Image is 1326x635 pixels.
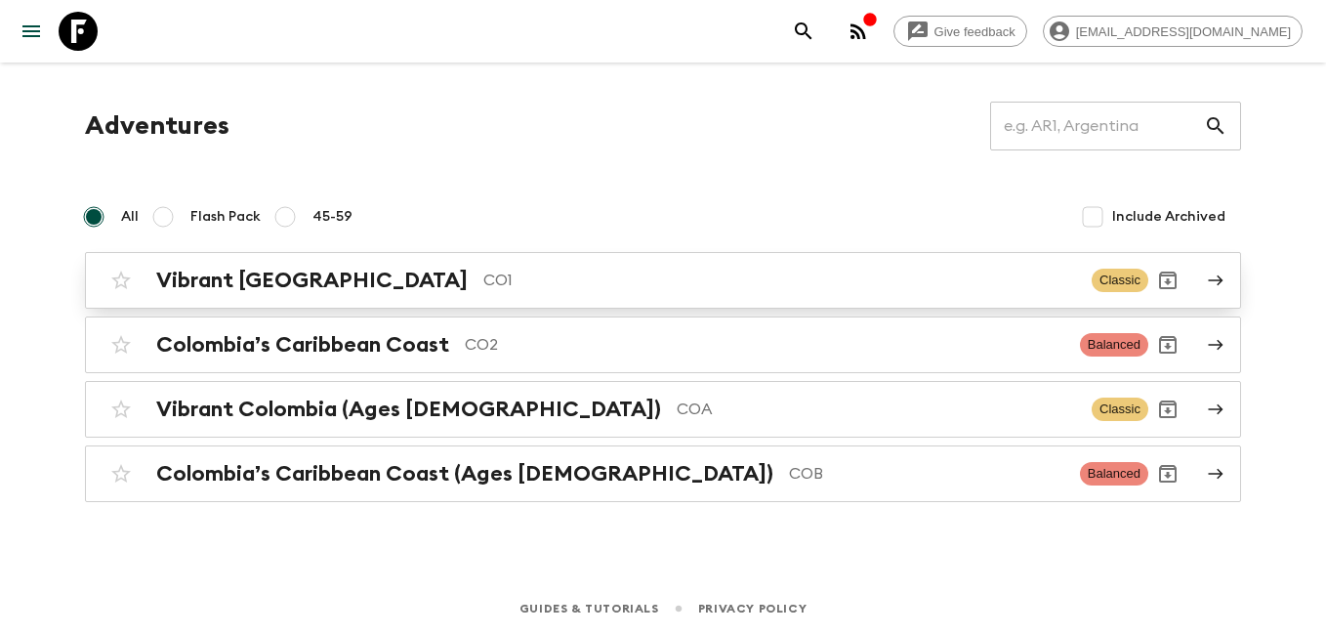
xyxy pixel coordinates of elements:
[1148,390,1187,429] button: Archive
[1148,261,1187,300] button: Archive
[990,99,1204,153] input: e.g. AR1, Argentina
[156,268,468,293] h2: Vibrant [GEOGRAPHIC_DATA]
[677,398,1076,421] p: COA
[1080,333,1148,357] span: Balanced
[789,462,1064,486] p: COB
[1092,269,1148,292] span: Classic
[1148,325,1187,364] button: Archive
[784,12,823,51] button: search adventures
[483,269,1076,292] p: CO1
[1112,207,1225,227] span: Include Archived
[156,461,773,487] h2: Colombia’s Caribbean Coast (Ages [DEMOGRAPHIC_DATA])
[1092,398,1148,421] span: Classic
[1148,454,1187,493] button: Archive
[1043,16,1303,47] div: [EMAIL_ADDRESS][DOMAIN_NAME]
[893,16,1027,47] a: Give feedback
[85,381,1241,438] a: Vibrant Colombia (Ages [DEMOGRAPHIC_DATA])COAClassicArchive
[465,333,1064,357] p: CO2
[1080,462,1148,486] span: Balanced
[519,598,659,619] a: Guides & Tutorials
[190,207,261,227] span: Flash Pack
[1065,24,1302,39] span: [EMAIL_ADDRESS][DOMAIN_NAME]
[156,397,661,422] h2: Vibrant Colombia (Ages [DEMOGRAPHIC_DATA])
[156,332,449,358] h2: Colombia’s Caribbean Coast
[924,24,1026,39] span: Give feedback
[698,598,807,619] a: Privacy Policy
[121,207,139,227] span: All
[85,317,1241,373] a: Colombia’s Caribbean CoastCO2BalancedArchive
[12,12,51,51] button: menu
[85,445,1241,502] a: Colombia’s Caribbean Coast (Ages [DEMOGRAPHIC_DATA])COBBalancedArchive
[85,106,229,146] h1: Adventures
[85,252,1241,309] a: Vibrant [GEOGRAPHIC_DATA]CO1ClassicArchive
[312,207,352,227] span: 45-59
